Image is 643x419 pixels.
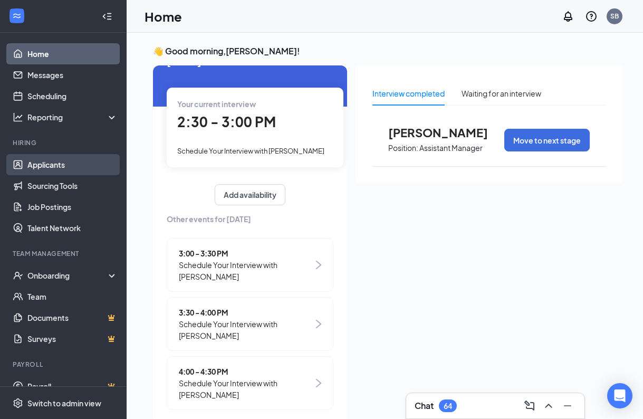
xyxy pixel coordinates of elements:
[388,126,504,139] span: [PERSON_NAME]
[444,402,452,411] div: 64
[215,184,285,205] button: Add availability
[27,217,118,239] a: Talent Network
[179,247,313,259] span: 3:00 - 3:30 PM
[559,397,576,414] button: Minimize
[561,399,574,412] svg: Minimize
[27,307,118,328] a: DocumentsCrown
[177,99,256,109] span: Your current interview
[27,43,118,64] a: Home
[27,85,118,107] a: Scheduling
[504,129,590,151] button: Move to next stage
[13,398,23,408] svg: Settings
[167,213,333,225] span: Other events for [DATE]
[145,7,182,25] h1: Home
[13,360,116,369] div: Payroll
[542,399,555,412] svg: ChevronUp
[27,112,118,122] div: Reporting
[153,45,622,57] h3: 👋 Good morning, [PERSON_NAME] !
[102,11,112,22] svg: Collapse
[12,11,22,21] svg: WorkstreamLogo
[13,249,116,258] div: Team Management
[179,307,313,318] span: 3:30 - 4:00 PM
[562,10,574,23] svg: Notifications
[27,154,118,175] a: Applicants
[13,112,23,122] svg: Analysis
[27,196,118,217] a: Job Postings
[610,12,619,21] div: SB
[585,10,598,23] svg: QuestionInfo
[27,175,118,196] a: Sourcing Tools
[179,259,313,282] span: Schedule Your Interview with [PERSON_NAME]
[177,113,276,130] span: 2:30 - 3:00 PM
[27,286,118,307] a: Team
[27,328,118,349] a: SurveysCrown
[13,138,116,147] div: Hiring
[27,376,118,397] a: PayrollCrown
[462,88,541,99] div: Waiting for an interview
[27,398,101,408] div: Switch to admin view
[523,399,536,412] svg: ComposeMessage
[27,64,118,85] a: Messages
[521,397,538,414] button: ComposeMessage
[179,318,313,341] span: Schedule Your Interview with [PERSON_NAME]
[177,147,324,155] span: Schedule Your Interview with [PERSON_NAME]
[419,143,483,153] p: Assistant Manager
[179,366,313,377] span: 4:00 - 4:30 PM
[540,397,557,414] button: ChevronUp
[372,88,445,99] div: Interview completed
[607,383,632,408] div: Open Intercom Messenger
[179,377,313,401] span: Schedule Your Interview with [PERSON_NAME]
[415,400,434,412] h3: Chat
[27,270,109,281] div: Onboarding
[388,143,418,153] p: Position:
[13,270,23,281] svg: UserCheck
